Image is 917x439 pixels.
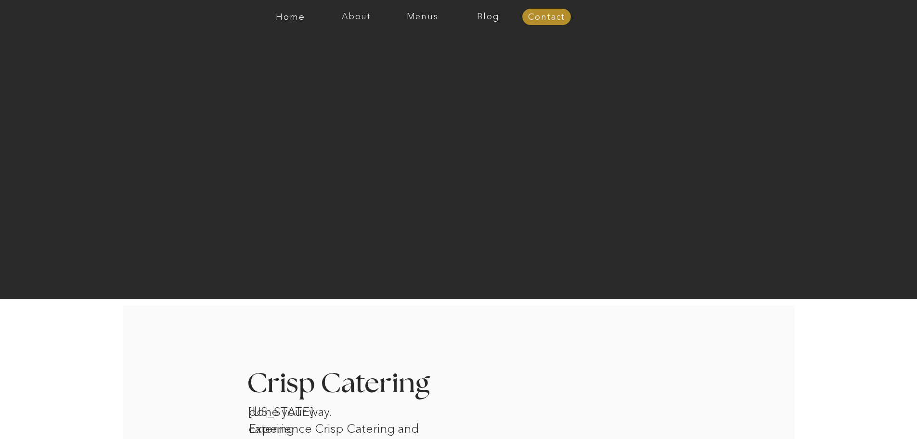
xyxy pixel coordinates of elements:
[323,12,389,22] a: About
[389,12,455,22] a: Menus
[247,370,454,399] h3: Crisp Catering
[455,12,521,22] a: Blog
[522,13,571,22] a: Contact
[248,403,349,416] h1: [US_STATE] catering
[258,12,323,22] a: Home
